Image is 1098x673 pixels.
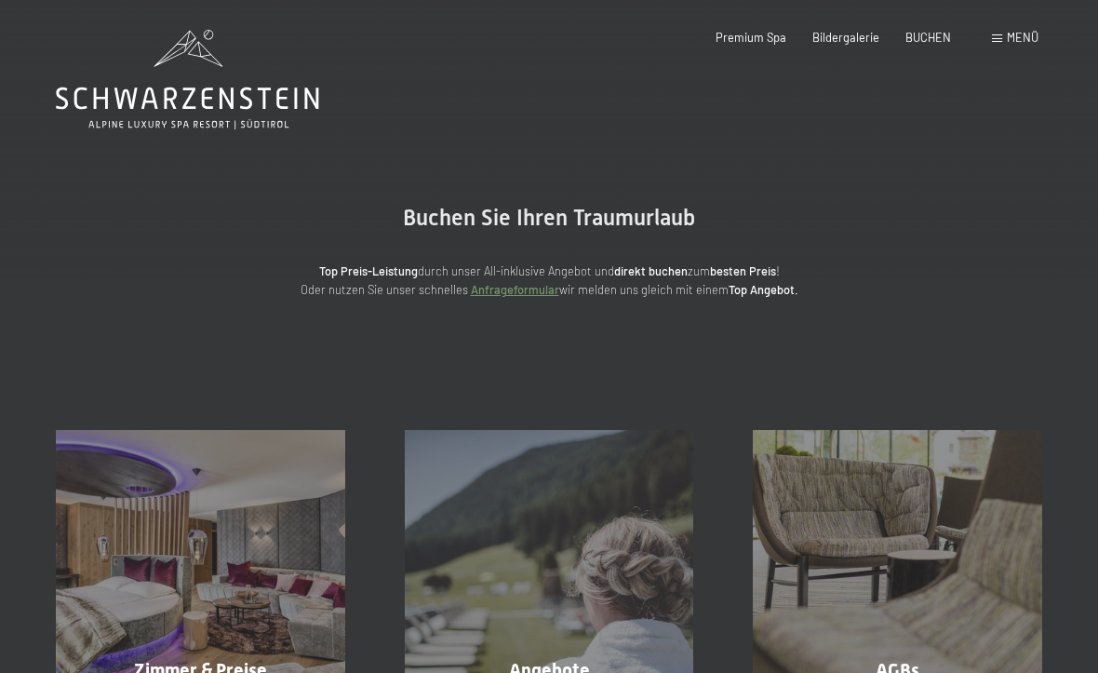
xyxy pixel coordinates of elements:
[319,263,418,278] strong: Top Preis-Leistung
[1007,30,1038,45] span: Menü
[716,30,786,45] a: Premium Spa
[905,30,951,45] a: BUCHEN
[812,30,879,45] a: Bildergalerie
[177,262,921,300] p: durch unser All-inklusive Angebot und zum ! Oder nutzen Sie unser schnelles wir melden uns gleich...
[403,205,695,231] span: Buchen Sie Ihren Traumurlaub
[614,263,688,278] strong: direkt buchen
[471,282,559,297] a: Anfrageformular
[729,282,798,297] strong: Top Angebot.
[710,263,776,278] strong: besten Preis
